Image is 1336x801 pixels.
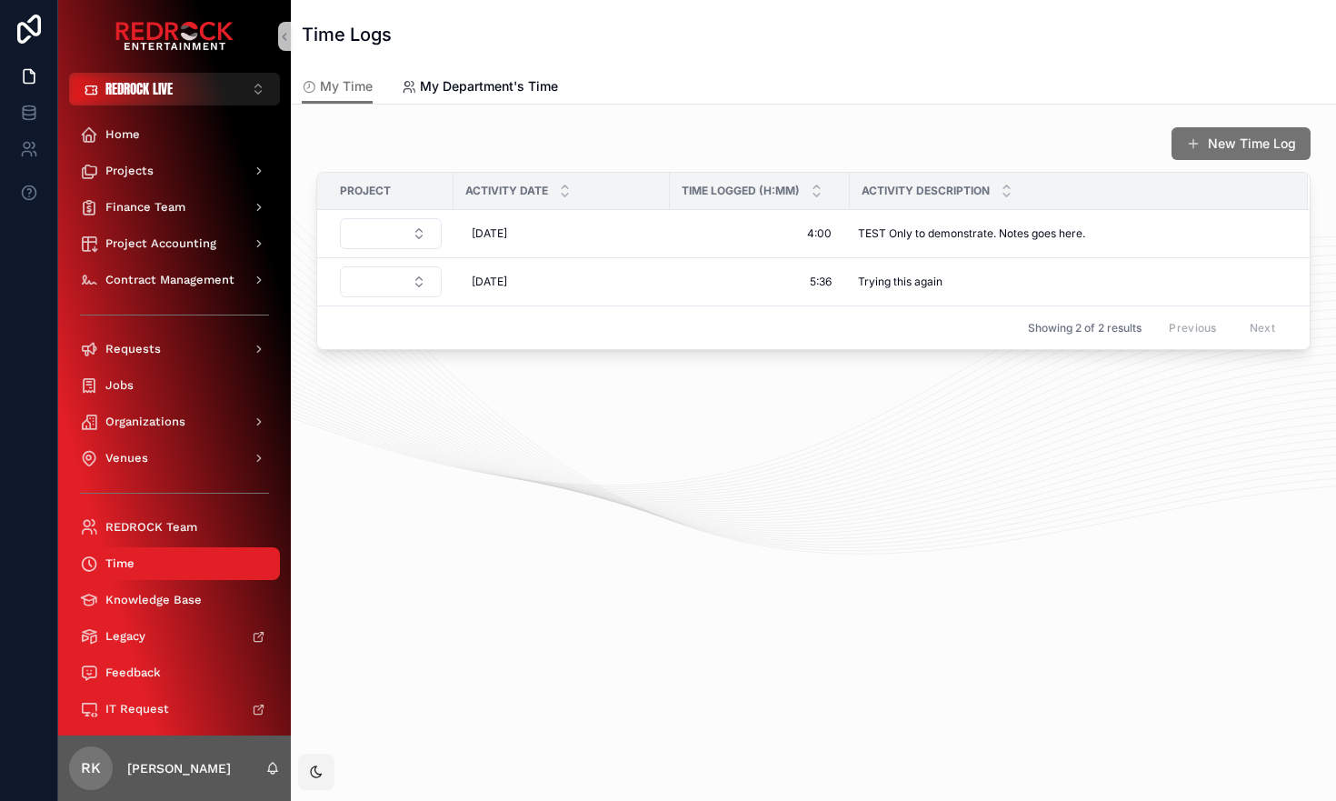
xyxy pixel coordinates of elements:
a: Finance Team [69,191,280,224]
span: Jobs [105,378,134,393]
span: Project Accounting [105,236,216,251]
span: Feedback [105,666,161,680]
a: Legacy [69,620,280,653]
span: REDROCK LIVE [105,80,173,98]
span: Knowledge Base [105,593,202,607]
span: Project [340,184,391,198]
a: Time [69,547,280,580]
div: scrollable content [58,105,291,736]
img: App logo [115,22,234,51]
a: Knowledge Base [69,584,280,616]
span: Time Logged (h:mm) [682,184,800,198]
h1: Time Logs [302,22,392,47]
span: RK [81,757,101,779]
span: Legacy [105,629,145,644]
span: My Department's Time [420,77,558,95]
a: Feedback [69,656,280,689]
a: Venues [69,442,280,475]
a: Organizations [69,406,280,438]
a: My Department's Time [402,70,558,106]
a: REDROCK Team [69,511,280,544]
span: IT Request [105,702,169,716]
a: Jobs [69,369,280,402]
a: Contract Management [69,264,280,296]
span: 4:00 [807,226,832,241]
a: Home [69,118,280,151]
span: [DATE] [472,275,507,289]
button: New Time Log [1171,127,1311,160]
a: Requests [69,333,280,365]
button: Select Button [340,266,442,297]
a: Project Accounting [69,227,280,260]
span: Organizations [105,415,185,429]
span: Requests [105,342,161,356]
a: My Time [302,70,373,105]
span: Venues [105,451,148,466]
span: REDROCK Team [105,520,197,535]
a: Projects [69,155,280,187]
span: Showing 2 of 2 results [1028,321,1142,335]
a: IT Request [69,693,280,726]
span: Time [105,556,135,571]
span: Activity Description [862,184,990,198]
span: Trying this again [858,275,942,289]
span: Home [105,127,140,142]
button: Select Button [69,73,280,105]
span: Projects [105,164,154,178]
span: Activity Date [465,184,548,198]
span: Contract Management [105,273,234,287]
span: My Time [320,77,373,95]
span: Finance Team [105,200,185,215]
span: TEST Only to demonstrate. Notes goes here. [858,226,1085,241]
span: 5:36 [810,275,832,289]
p: [PERSON_NAME] [127,759,231,777]
span: [DATE] [472,226,507,241]
button: Select Button [340,218,442,249]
